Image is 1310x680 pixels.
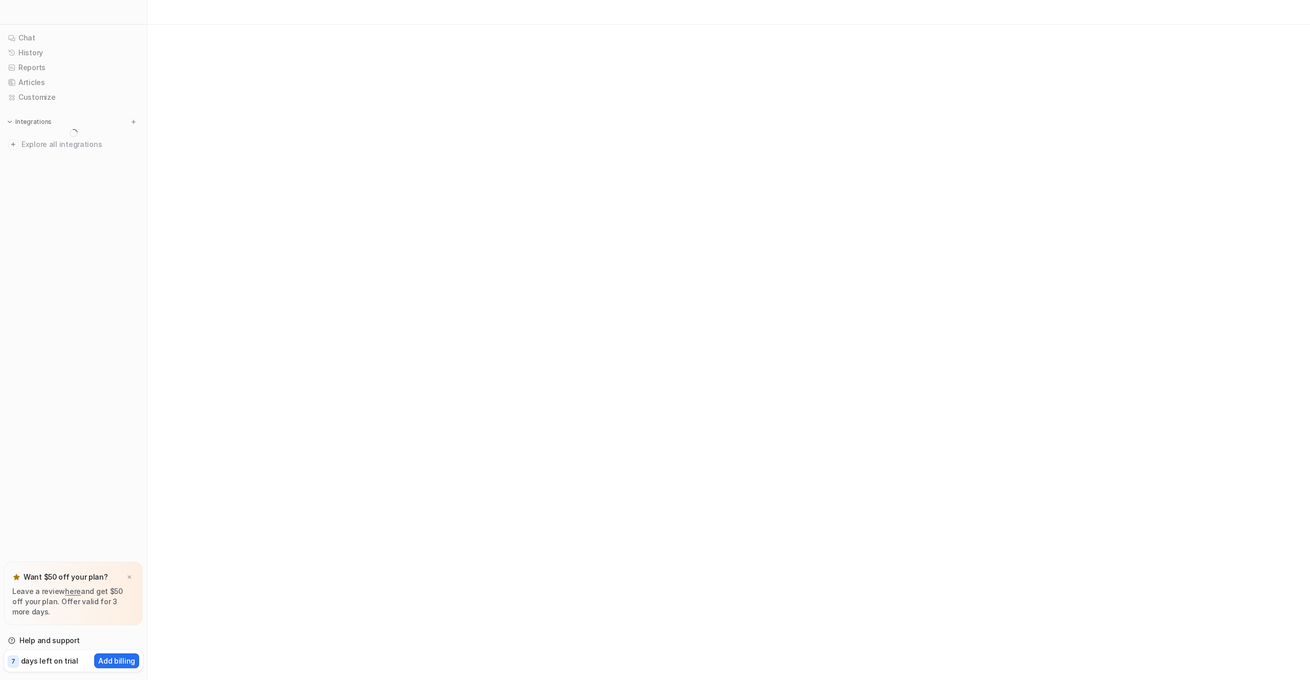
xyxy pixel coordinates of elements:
[21,655,78,666] p: days left on trial
[98,655,135,666] p: Add billing
[126,574,133,581] img: x
[4,117,55,127] button: Integrations
[12,586,135,617] p: Leave a review and get $50 off your plan. Offer valid for 3 more days.
[130,118,137,125] img: menu_add.svg
[15,118,52,126] p: Integrations
[4,60,143,75] a: Reports
[11,657,15,666] p: 7
[24,572,108,582] p: Want $50 off your plan?
[94,653,139,668] button: Add billing
[6,118,13,125] img: expand menu
[4,633,143,648] a: Help and support
[21,136,139,153] span: Explore all integrations
[4,75,143,90] a: Articles
[8,139,18,150] img: explore all integrations
[4,137,143,152] a: Explore all integrations
[12,573,20,581] img: star
[65,587,81,596] a: here
[4,90,143,104] a: Customize
[4,46,143,60] a: History
[4,31,143,45] a: Chat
